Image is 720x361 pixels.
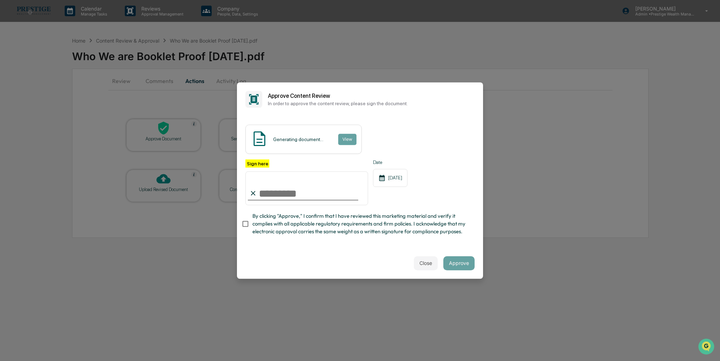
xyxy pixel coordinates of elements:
[251,130,268,147] img: Document Icon
[338,134,356,145] button: View
[48,86,90,99] a: 🗄️Attestations
[7,15,128,26] p: How can we help?
[7,89,13,95] div: 🖐️
[120,56,128,64] button: Start new chat
[58,89,87,96] span: Attestations
[50,119,85,125] a: Powered byPylon
[4,86,48,99] a: 🖐️Preclearance
[373,169,407,187] div: [DATE]
[14,102,44,109] span: Data Lookup
[7,54,20,66] img: 1746055101610-c473b297-6a78-478c-a979-82029cc54cd1
[252,212,469,236] span: By clicking "Approve," I confirm that I have reviewed this marketing material and verify it compl...
[443,256,475,270] button: Approve
[51,89,57,95] div: 🗄️
[4,99,47,112] a: 🔎Data Lookup
[268,93,475,99] h2: Approve Content Review
[273,137,323,142] div: Generating document...
[24,61,89,66] div: We're available if you need us!
[697,338,716,357] iframe: Open customer support
[7,103,13,108] div: 🔎
[414,256,438,270] button: Close
[70,119,85,125] span: Pylon
[24,54,115,61] div: Start new chat
[373,159,407,165] label: Date
[245,159,269,167] label: Sign here
[14,89,45,96] span: Preclearance
[268,101,475,106] p: In order to approve the content review, please sign the document.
